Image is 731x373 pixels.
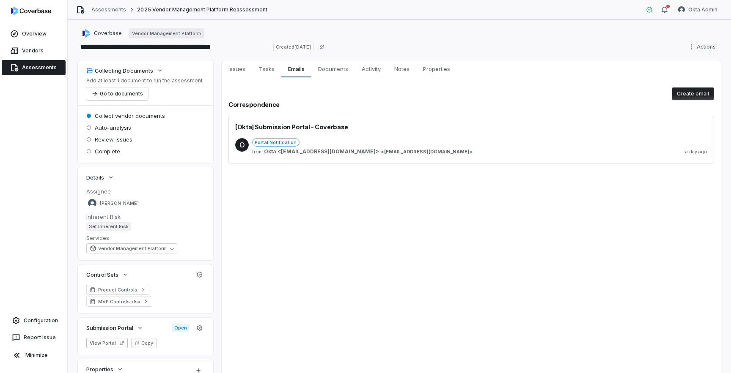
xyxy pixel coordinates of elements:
[384,149,470,155] span: [EMAIL_ADDRESS][DOMAIN_NAME]
[2,26,66,41] a: Overview
[84,320,146,335] button: Submission Portal
[381,149,384,155] span: <
[86,188,205,195] dt: Assignee
[256,63,278,74] span: Tasks
[100,200,139,207] span: [PERSON_NAME]
[11,7,51,15] img: logo-D7KZi-bG.svg
[84,63,166,78] button: Collecting Documents
[84,170,117,185] button: Details
[95,124,131,131] span: Auto-analysis
[129,28,204,38] a: Vendor Management Platform
[264,148,473,155] span: >
[235,123,348,131] span: [Okta] Submission Portal - Coverbase
[273,43,313,51] span: Created [DATE]
[688,6,717,13] span: Okta Admin
[86,365,113,373] span: Properties
[86,271,118,278] span: Control Sets
[235,138,249,152] span: O
[2,43,66,58] a: Vendors
[95,136,132,143] span: Review issues
[131,338,157,348] button: Copy
[673,3,723,16] button: Okta Admin avatarOkta Admin
[315,63,352,74] span: Documents
[685,149,707,155] span: a day ago
[86,213,205,221] dt: Inherent Risk
[86,174,104,181] span: Details
[285,63,308,74] span: Emails
[98,245,167,252] span: Vendor Management Platform
[314,39,330,54] button: Copy link
[3,347,64,364] button: Minimize
[228,100,714,109] h2: Correspondence
[225,63,249,74] span: Issues
[86,77,203,84] p: Add at least 1 document to run the assessment
[252,149,261,155] span: from
[672,87,714,100] button: Create email
[86,324,133,332] span: Submission Portal
[2,60,66,75] a: Assessments
[172,324,190,332] span: Open
[678,6,685,13] img: Okta Admin avatar
[95,147,120,155] span: Complete
[391,63,413,74] span: Notes
[420,63,453,74] span: Properties
[98,286,137,293] span: Product Controls
[3,313,64,328] a: Configuration
[94,30,122,37] span: Coverbase
[95,112,165,120] span: Collect vendor documents
[86,87,148,100] button: Go to documents
[86,297,152,307] a: MVP Controls.xlsx
[86,285,149,295] a: Product Controls
[137,6,267,13] span: 2025 Vendor Management Platform Reassessment
[84,267,131,282] button: Control Sets
[264,148,379,155] span: Okta <[EMAIL_ADDRESS][DOMAIN_NAME]>
[88,199,96,207] img: Tomo Majima avatar
[252,138,300,147] span: Portal Notification
[686,41,721,53] button: Actions
[80,26,124,41] button: https://coverbase.com/Coverbase
[86,67,153,74] div: Collecting Documents
[86,234,205,242] dt: Services
[98,298,140,305] span: MVP Controls.xlsx
[358,63,384,74] span: Activity
[86,222,131,231] span: Set Inherent Risk
[3,330,64,345] button: Report Issue
[86,338,128,348] button: View Portal
[91,6,126,13] a: Assessments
